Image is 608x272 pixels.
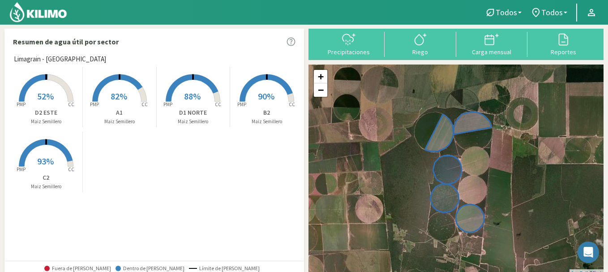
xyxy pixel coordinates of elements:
span: 82% [111,91,127,102]
div: Carga mensual [459,49,525,55]
p: Maiz Semillero [83,118,156,125]
span: 88% [184,91,201,102]
tspan: CC [68,101,74,108]
tspan: PMP [90,101,99,108]
span: 90% [258,91,274,102]
tspan: CC [68,166,74,173]
tspan: PMP [163,101,172,108]
img: Kilimo [9,1,68,23]
tspan: CC [141,101,148,108]
span: 52% [37,91,54,102]
span: 93% [37,155,54,167]
tspan: CC [289,101,295,108]
button: Carga mensual [456,32,528,56]
span: Limagrain - [GEOGRAPHIC_DATA] [14,54,106,65]
span: Fuera de [PERSON_NAME] [44,265,111,272]
p: Maiz Semillero [230,118,304,125]
p: D1 NORTE [157,108,230,117]
button: Precipitaciones [313,32,385,56]
tspan: PMP [16,166,25,173]
p: B2 [230,108,304,117]
div: Reportes [530,49,596,55]
p: A1 [83,108,156,117]
span: Límite de [PERSON_NAME] [189,265,260,272]
div: Open Intercom Messenger [578,242,599,263]
tspan: PMP [16,101,25,108]
button: Riego [385,32,456,56]
span: Dentro de [PERSON_NAME] [116,265,184,272]
button: Reportes [527,32,599,56]
p: D2 ESTE [9,108,82,117]
p: Maiz Semillero [9,183,82,190]
p: Maiz Semillero [9,118,82,125]
a: Zoom in [314,70,327,83]
p: Resumen de agua útil por sector [13,36,119,47]
p: Maiz Semillero [157,118,230,125]
a: Zoom out [314,83,327,97]
div: Riego [387,49,454,55]
span: Todos [496,8,517,17]
tspan: PMP [237,101,246,108]
span: Todos [541,8,563,17]
div: Precipitaciones [316,49,382,55]
p: C2 [9,173,82,182]
tspan: CC [215,101,221,108]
